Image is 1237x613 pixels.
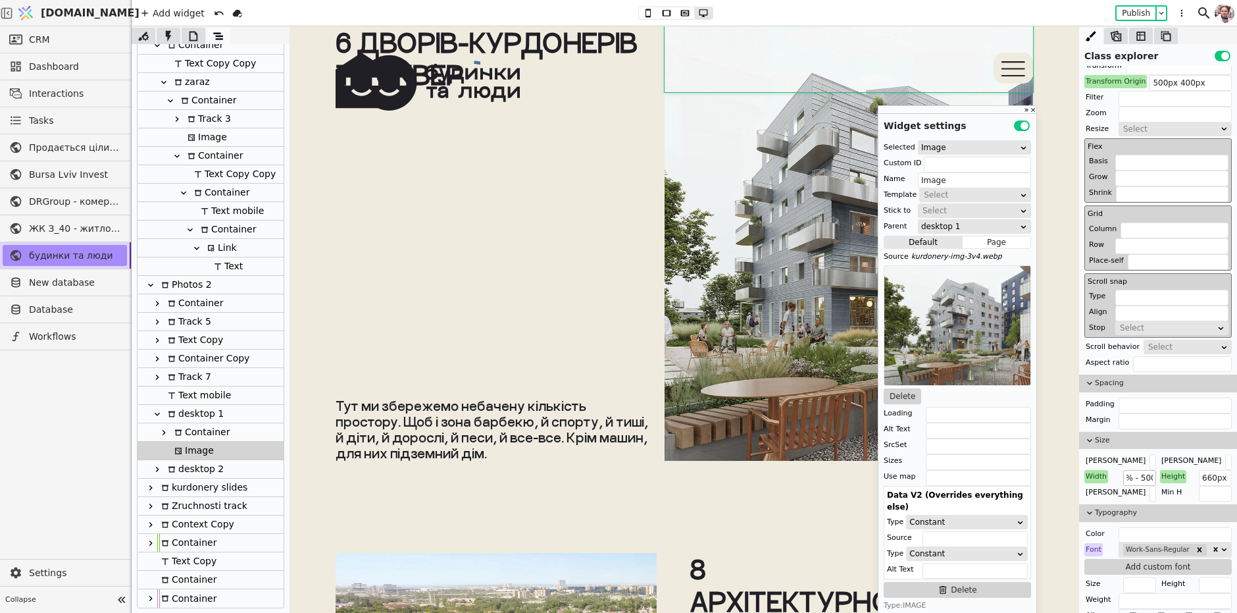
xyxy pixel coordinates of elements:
[138,36,284,55] div: Container
[3,137,127,158] a: Продається цілий будинок [PERSON_NAME] нерухомість
[138,276,284,294] div: Photos 2
[29,141,120,155] span: Продається цілий будинок [PERSON_NAME] нерухомість
[203,239,237,257] div: Link
[1088,290,1107,303] div: Type
[1084,454,1147,467] div: [PERSON_NAME]
[1084,527,1106,541] div: Color
[884,454,902,467] div: Sizes
[184,147,243,165] div: Container
[3,83,127,104] a: Interactions
[170,55,256,72] div: Text Copy Copy
[3,299,127,320] a: Database
[164,350,249,367] div: Container Copy
[1084,470,1108,483] div: Width
[1084,593,1112,606] div: Weight
[1084,59,1123,72] div: Transform
[1192,544,1207,556] div: Remove Work-Sans-Regular
[1095,378,1232,389] span: Spacing
[3,191,127,212] a: DRGroup - комерційна нерухоомість
[1084,122,1110,136] div: Resize
[290,26,1079,613] iframe: To enrich screen reader interactions, please activate Accessibility in Grammarly extension settings
[197,202,264,220] div: Text mobile
[29,249,120,263] span: будинки та люди
[138,405,284,423] div: desktop 1
[13,1,132,26] a: [DOMAIN_NAME]
[157,534,216,552] div: Container
[137,5,209,21] div: Add widget
[138,184,284,202] div: Container
[210,257,243,275] div: Text
[884,423,911,436] div: Alt Text
[1084,398,1116,411] div: Padding
[911,252,1002,263] div: kurdonery-img-3v4.webp
[138,110,284,128] div: Track 3
[887,563,914,576] div: Alt Text
[138,460,284,479] div: desktop 2
[138,92,284,110] div: Container
[1088,142,1228,153] h4: Flex
[138,331,284,350] div: Text Copy
[1088,155,1109,168] div: Basis
[1084,486,1147,499] div: [PERSON_NAME]
[138,423,284,442] div: Container
[157,571,216,589] div: Container
[1084,356,1130,369] div: Aspect ratio
[138,589,284,608] div: Container
[157,516,234,533] div: Context Copy
[884,173,905,186] div: Name
[138,313,284,331] div: Track 5
[1123,544,1192,556] div: Work-Sans-Regular
[887,489,1028,513] div: Data V2 (Overrides everything else)
[884,252,909,263] div: Source
[164,368,211,386] div: Track 7
[184,128,227,146] div: Image
[164,331,223,349] div: Text Copy
[157,479,247,496] div: kurdonery slides
[41,5,139,21] span: [DOMAIN_NAME]
[963,236,1030,249] button: Page
[3,326,127,347] a: Workflows
[138,368,284,386] div: Track 7
[1088,277,1228,288] h4: Scroll snap
[878,114,1036,133] div: Widget settings
[884,265,1031,386] img: 1754998721921-kurdonery-img-3v4.webp
[138,128,284,147] div: Image
[29,87,120,101] span: Interactions
[138,479,284,497] div: kurdonery slides
[1084,543,1103,556] div: Font
[138,55,284,73] div: Text Copy Copy
[1160,454,1223,467] div: [PERSON_NAME]
[138,202,284,221] div: Text mobile
[16,1,36,26] img: Logo
[3,29,127,50] a: CRM
[164,405,224,423] div: desktop 1
[1084,107,1108,120] div: Zoom
[884,439,907,452] div: SrcSet
[29,303,120,317] span: Database
[29,168,120,182] span: Bursa Lviv Invest
[884,407,912,420] div: Loading
[887,516,903,529] div: Type
[164,313,211,331] div: Track 5
[3,272,127,293] a: New database
[1095,435,1232,446] span: Size
[1084,340,1141,354] div: Scroll behavior
[138,73,284,92] div: zaraz
[157,589,216,608] div: Container
[184,110,231,128] div: Track 3
[1117,7,1155,20] button: Publish
[138,552,284,571] div: Text Copy
[1160,486,1183,499] div: Min H
[1088,223,1118,236] div: Column
[138,442,284,460] div: Image
[29,566,120,580] span: Settings
[1148,340,1219,354] div: Select
[3,164,127,185] a: Bursa Lviv Invest
[29,276,120,290] span: New database
[1084,577,1102,591] div: Size
[1088,238,1105,252] div: Row
[909,516,1016,529] div: Constant
[884,188,917,201] div: Template
[164,386,231,404] div: Text mobile
[190,184,249,201] div: Container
